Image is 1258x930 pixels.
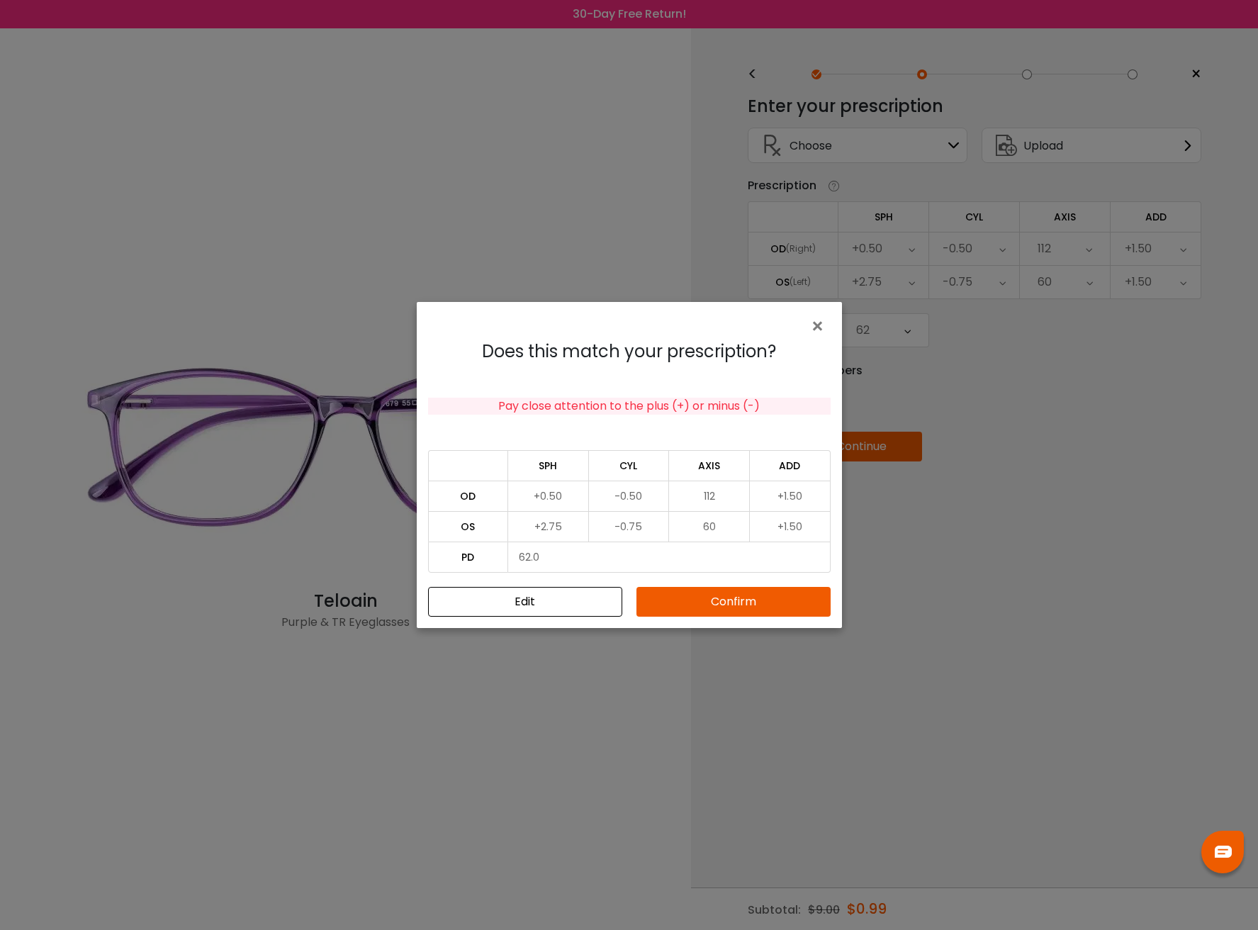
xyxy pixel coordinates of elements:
div: Pay close attention to the plus (+) or minus (-) [428,398,831,415]
td: +1.50 [750,511,831,542]
td: ADD [750,450,831,481]
td: 112 [669,481,750,511]
td: 60 [669,511,750,542]
button: Close [810,313,831,337]
img: chat [1215,846,1232,858]
h4: Does this match your prescription? [428,342,831,362]
td: +1.50 [750,481,831,511]
td: AXIS [669,450,750,481]
span: × [810,311,831,342]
